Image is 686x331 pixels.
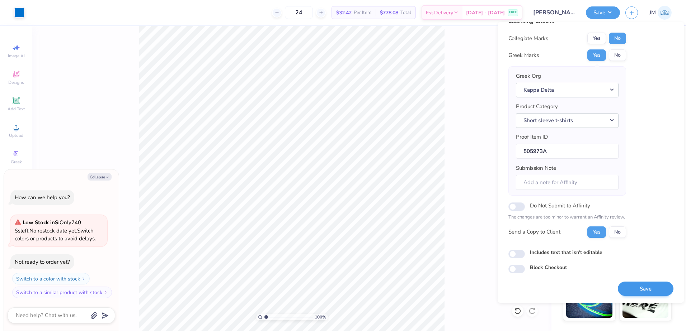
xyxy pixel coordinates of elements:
[530,264,567,271] label: Block Checkout
[516,113,619,128] button: Short sleeve t-shirts
[8,106,25,112] span: Add Text
[354,9,371,16] span: Per Item
[8,53,25,59] span: Image AI
[658,6,672,20] img: Joshua Malaki
[29,227,77,234] span: No restock date yet.
[315,314,326,320] span: 100 %
[649,9,656,17] span: JM
[508,51,539,59] div: Greek Marks
[609,49,626,61] button: No
[12,287,112,298] button: Switch to a similar product with stock
[587,226,606,238] button: Yes
[508,228,560,236] div: Send a Copy to Client
[426,9,453,16] span: Est. Delivery
[380,9,398,16] span: $778.08
[466,9,505,16] span: [DATE] - [DATE]
[516,72,541,80] label: Greek Org
[285,6,313,19] input: – –
[12,273,90,284] button: Switch to a color with stock
[508,214,626,221] p: The changes are too minor to warrant an Affinity review.
[11,159,22,165] span: Greek
[516,164,556,172] label: Submission Note
[516,83,619,97] button: Kappa Delta
[587,49,606,61] button: Yes
[9,133,23,138] span: Upload
[15,194,70,201] div: How can we help you?
[618,282,673,296] button: Save
[400,9,411,16] span: Total
[649,6,672,20] a: JM
[81,277,86,281] img: Switch to a color with stock
[609,33,626,44] button: No
[516,175,619,190] input: Add a note for Affinity
[88,173,112,181] button: Collapse
[8,80,24,85] span: Designs
[530,249,602,256] label: Includes text that isn't editable
[516,102,558,111] label: Product Category
[508,34,548,43] div: Collegiate Marks
[528,5,581,20] input: Untitled Design
[530,201,590,210] label: Do Not Submit to Affinity
[586,6,620,19] button: Save
[587,33,606,44] button: Yes
[23,219,60,226] strong: Low Stock in S :
[336,9,352,16] span: $32.42
[15,219,96,242] span: Only 740 Ss left. Switch colors or products to avoid delays.
[509,10,517,15] span: FREE
[609,226,626,238] button: No
[104,290,108,294] img: Switch to a similar product with stock
[516,133,548,141] label: Proof Item ID
[15,258,70,265] div: Not ready to order yet?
